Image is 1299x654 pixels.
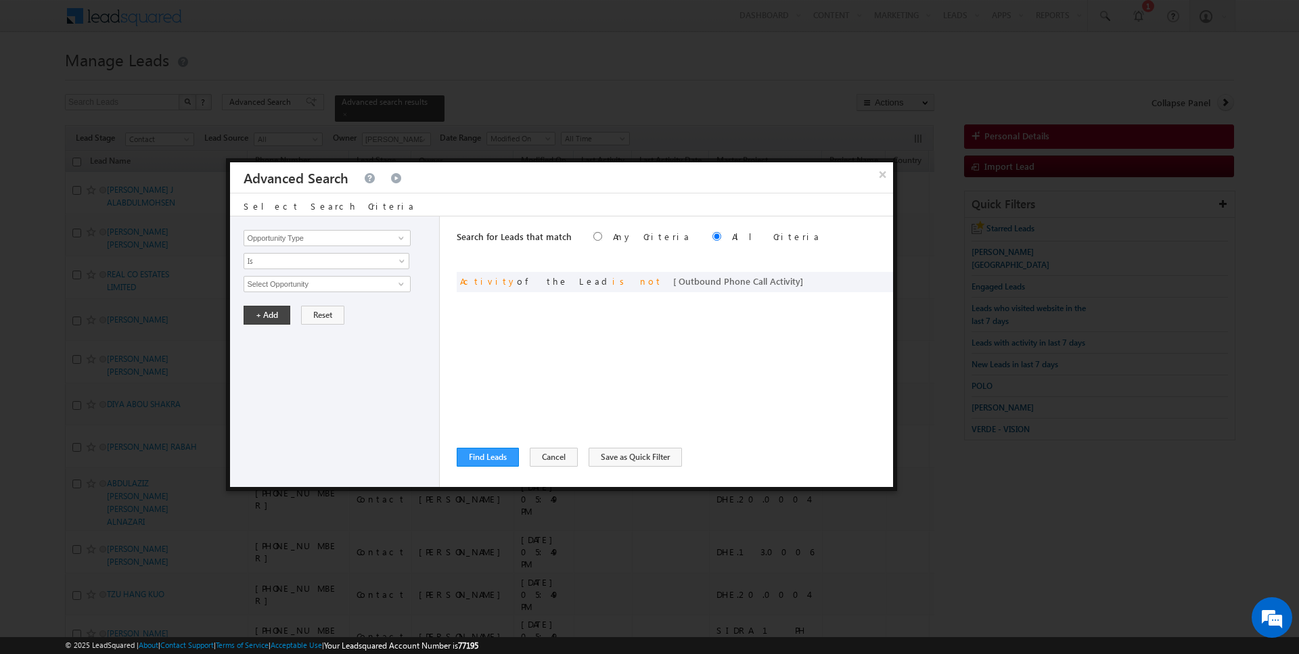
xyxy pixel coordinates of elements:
button: + Add [244,306,290,325]
h3: Advanced Search [244,162,348,193]
span: Activity [460,275,517,287]
label: All Criteria [732,231,821,242]
a: Acceptable Use [271,640,322,649]
span: Your Leadsquared Account Number is [324,640,478,651]
a: Show All Items [391,277,408,291]
input: Type to Search [244,276,410,292]
label: Any Criteria [613,231,691,242]
span: Select Search Criteria [244,200,415,212]
span: [ Outbound Phone Call Activity [673,275,800,287]
button: Cancel [530,448,578,467]
span: of the Lead ] [460,275,811,287]
button: Save as Quick Filter [589,448,682,467]
a: Is [244,253,409,269]
a: About [139,640,158,649]
span: 77195 [458,640,478,651]
a: Contact Support [160,640,214,649]
span: © 2025 LeadSquared | | | | | [65,639,478,652]
input: Type to Search [244,230,410,246]
span: is not [612,275,662,287]
button: × [872,162,894,186]
button: Reset [301,306,344,325]
a: Show All Items [391,231,408,245]
span: Search for Leads that match [457,231,572,242]
span: Is [244,255,391,267]
a: Terms of Service [216,640,269,649]
button: Find Leads [457,448,519,467]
